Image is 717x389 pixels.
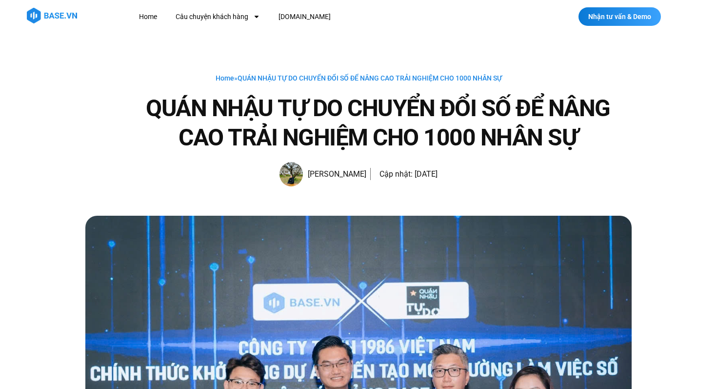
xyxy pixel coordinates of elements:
[216,74,502,82] span: »
[303,167,366,181] span: [PERSON_NAME]
[238,74,502,82] span: QUÁN NHẬU TỰ DO CHUYỂN ĐỔI SỐ ĐỂ NÂNG CAO TRẢI NGHIỆM CHO 1000 NHÂN SỰ
[279,162,366,186] a: Picture of Đoàn Đức [PERSON_NAME]
[578,7,661,26] a: Nhận tư vấn & Demo
[216,74,234,82] a: Home
[271,8,338,26] a: [DOMAIN_NAME]
[168,8,267,26] a: Câu chuyện khách hàng
[124,94,632,152] h1: QUÁN NHẬU TỰ DO CHUYỂN ĐỔI SỐ ĐỂ NÂNG CAO TRẢI NGHIỆM CHO 1000 NHÂN SỰ
[132,8,164,26] a: Home
[588,13,651,20] span: Nhận tư vấn & Demo
[415,169,438,179] time: [DATE]
[132,8,510,26] nav: Menu
[379,169,413,179] span: Cập nhật:
[279,162,303,186] img: Picture of Đoàn Đức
